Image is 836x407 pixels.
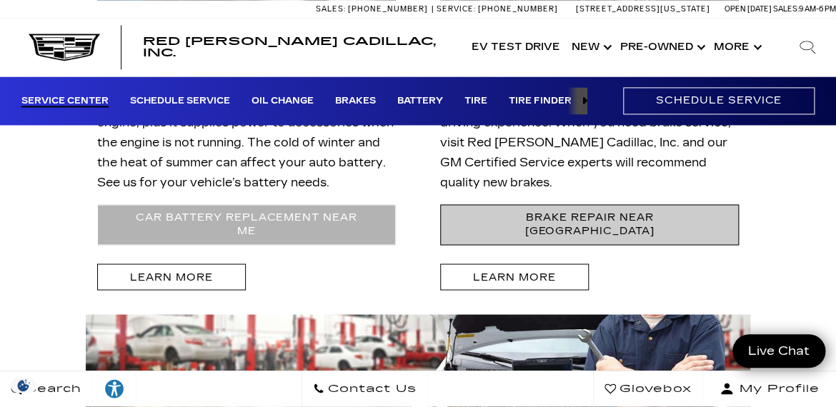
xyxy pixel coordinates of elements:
button: More [708,19,765,76]
a: Tire Finder [509,96,572,107]
a: Glovebox [593,371,703,407]
a: Schedule Service [623,87,815,114]
span: My Profile [734,379,820,399]
p: Your vehicle’s battery provides energy to start the engine, plus it supplies power to accessories... [97,93,396,193]
span: [PHONE_NUMBER] [348,4,428,14]
span: Open [DATE] [725,4,772,14]
span: [PHONE_NUMBER] [478,4,558,14]
a: New [566,19,614,76]
p: Stopping power is crucial to a safe and successful driving experience. When you need brake servic... [440,93,739,193]
span: Red [PERSON_NAME] Cadillac, Inc. [143,34,436,59]
a: Brake Repair near [GEOGRAPHIC_DATA] [440,204,739,245]
a: Pre-Owned [614,19,708,76]
a: Brakes [335,96,376,107]
a: Schedule Service [130,96,230,107]
section: Click to Open Cookie Consent Modal [7,378,40,393]
span: Sales: [316,4,346,14]
span: Search [22,379,81,399]
a: Service Center [21,96,109,107]
a: Oil Change [252,96,314,107]
a: Tire [464,96,487,107]
button: Open user profile menu [703,371,836,407]
a: Red [PERSON_NAME] Cadillac, Inc. [143,36,452,59]
div: Explore your accessibility options [93,378,136,400]
span: Service: [437,4,476,14]
a: Contact Us [302,371,428,407]
span: Glovebox [616,379,692,399]
a: Sales: [PHONE_NUMBER] [316,5,432,13]
a: Battery [397,96,443,107]
a: Service: [PHONE_NUMBER] [432,5,562,13]
img: Cadillac Dark Logo with Cadillac White Text [29,34,100,61]
div: Search [779,19,836,76]
a: Learn More [97,263,246,290]
a: EV Test Drive [466,19,566,76]
span: Sales: [773,4,799,14]
img: Opt-Out Icon [7,378,40,393]
a: Learn More [440,263,589,290]
a: [STREET_ADDRESS][US_STATE] [576,4,710,14]
a: Explore your accessibility options [93,371,136,407]
a: Car Battery Replacement near Me [97,204,396,245]
a: Live Chat [732,334,825,368]
span: 9 AM-6 PM [799,4,836,14]
span: Live Chat [741,343,817,359]
span: Contact Us [324,379,417,399]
